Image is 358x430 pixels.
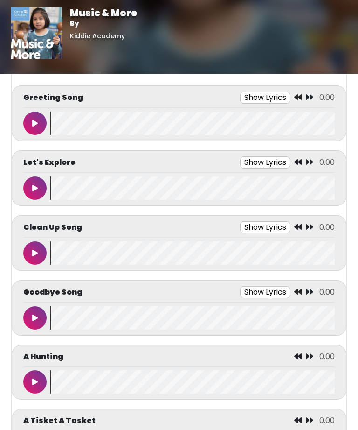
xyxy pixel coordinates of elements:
span: 0.00 [319,222,335,233]
p: Goodbye Song [23,287,83,298]
img: 01vrkzCYTteBT1eqlInO [11,7,62,59]
p: Greeting Song [23,92,83,103]
span: 0.00 [319,92,335,103]
span: 0.00 [319,157,335,168]
p: A Hunting [23,351,63,362]
button: Show Lyrics [240,92,290,104]
button: Show Lyrics [240,221,290,233]
h6: Kiddie Academy [70,32,137,40]
span: 0.00 [319,351,335,362]
span: 0.00 [319,287,335,297]
p: Let's Explore [23,157,76,168]
p: Clean Up Song [23,222,82,233]
p: A Tisket A Tasket [23,415,96,426]
p: By [70,19,137,28]
button: Show Lyrics [240,286,290,298]
span: 0.00 [319,415,335,426]
button: Show Lyrics [240,156,290,169]
h1: Music & More [70,7,137,19]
